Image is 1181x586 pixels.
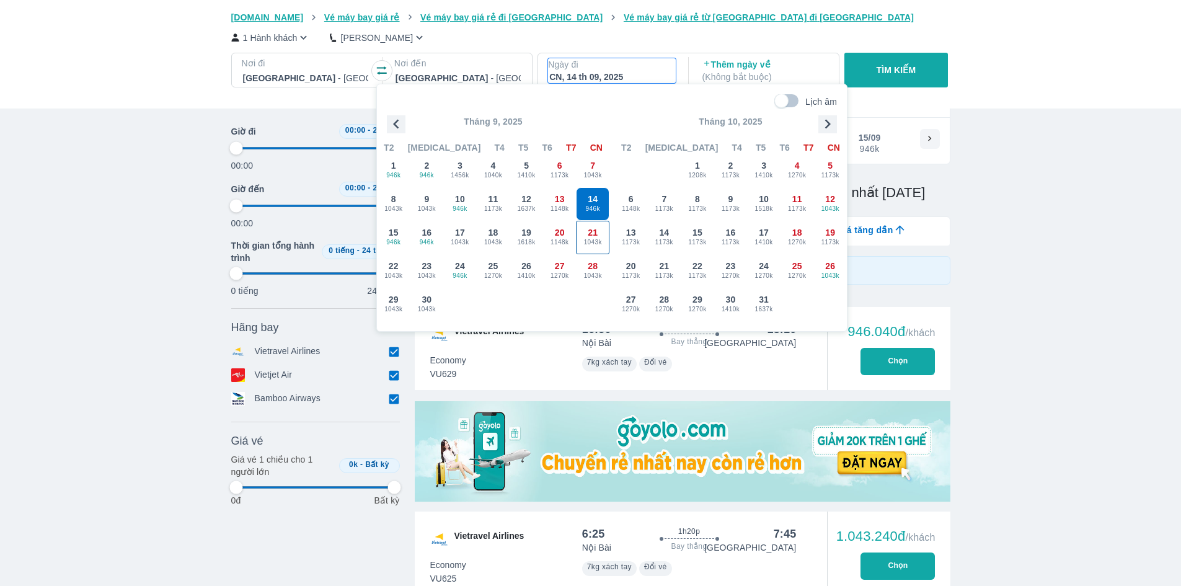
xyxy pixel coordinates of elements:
[518,141,528,154] span: T5
[566,141,576,154] span: T7
[368,184,370,192] span: -
[781,171,813,180] span: 1270k
[781,271,813,281] span: 1270k
[231,11,950,24] nav: breadcrumb
[814,204,846,214] span: 1043k
[444,238,476,247] span: 1043k
[255,345,321,358] p: Vietravel Airlines
[726,226,736,239] span: 16
[577,204,609,214] span: 946k
[543,254,577,288] button: 271270k
[681,204,714,214] span: 1173k
[681,221,714,254] button: 151173k
[455,260,465,272] span: 24
[761,159,766,172] span: 3
[420,12,603,22] span: Vé máy bay giá rẻ đi [GEOGRAPHIC_DATA]
[759,293,769,306] span: 31
[715,171,747,180] span: 1173k
[747,154,781,187] button: 31410k
[582,526,605,541] div: 6:25
[577,271,609,281] span: 1043k
[681,271,714,281] span: 1173k
[714,288,748,321] button: 301410k
[422,293,431,306] span: 30
[443,187,477,221] button: 10946k
[576,221,609,254] button: 211043k
[661,193,666,205] span: 7
[860,348,935,375] button: Chọn
[626,226,636,239] span: 13
[411,171,443,180] span: 946k
[377,221,410,254] button: 15946k
[692,226,702,239] span: 15
[408,141,481,154] span: [MEDICAL_DATA]
[555,193,565,205] span: 13
[774,526,797,541] div: 7:45
[555,260,565,272] span: 27
[489,226,498,239] span: 18
[377,254,410,288] button: 221043k
[681,154,714,187] button: 11208k
[544,238,576,247] span: 1148k
[543,154,577,187] button: 61173k
[614,288,648,321] button: 271270k
[443,254,477,288] button: 24946k
[695,193,700,205] span: 8
[444,171,476,180] span: 1456k
[681,187,714,221] button: 81173k
[378,171,410,180] span: 946k
[836,529,936,544] div: 1.043.240đ
[814,171,846,180] span: 1173k
[588,193,598,205] span: 14
[410,221,444,254] button: 16946k
[748,271,780,281] span: 1270k
[548,58,676,71] p: Ngày đi
[813,187,847,221] button: 121043k
[759,260,769,272] span: 24
[582,337,611,349] p: Nội Bài
[443,154,477,187] button: 31456k
[231,12,304,22] span: [DOMAIN_NAME]
[781,204,813,214] span: 1173k
[748,171,780,180] span: 1410k
[577,171,609,180] span: 1043k
[377,288,410,321] button: 291043k
[645,141,719,154] span: [MEDICAL_DATA]
[410,288,444,321] button: 301043k
[360,460,363,469] span: -
[615,204,647,214] span: 1148k
[510,221,543,254] button: 191618k
[576,187,609,221] button: 14946k
[759,226,769,239] span: 17
[544,171,576,180] span: 1173k
[859,144,880,154] div: 946k
[477,238,510,247] span: 1043k
[621,141,631,154] span: T2
[557,159,562,172] span: 6
[905,327,935,338] span: /khách
[576,254,609,288] button: 281043k
[614,221,648,254] button: 131173k
[231,320,279,335] span: Hãng bay
[648,238,681,247] span: 1173k
[340,32,413,44] p: [PERSON_NAME]
[374,494,399,507] p: Bất kỳ
[411,271,443,281] span: 1043k
[748,238,780,247] span: 1410k
[759,193,769,205] span: 10
[726,260,736,272] span: 23
[659,293,669,306] span: 28
[825,193,835,205] span: 12
[231,494,241,507] p: 0đ
[430,530,449,549] img: VU
[681,288,714,321] button: 291270k
[367,285,399,297] p: 24 tiếng
[510,154,543,187] button: 51410k
[345,126,366,135] span: 00:00
[747,187,781,221] button: 101518k
[905,532,935,543] span: /khách
[644,358,667,366] span: Đổi vé
[424,159,429,172] span: 2
[624,12,914,22] span: Vé máy bay giá rẻ từ [GEOGRAPHIC_DATA] đi [GEOGRAPHIC_DATA]
[510,204,542,214] span: 1637k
